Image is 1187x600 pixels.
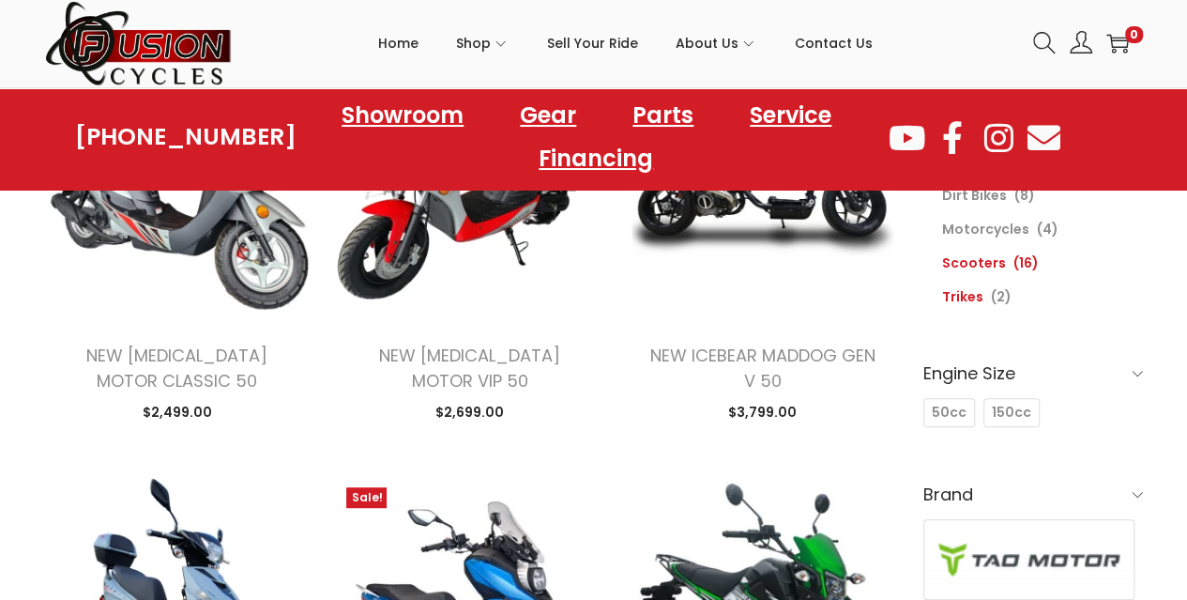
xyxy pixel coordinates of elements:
[614,94,712,137] a: Parts
[456,1,510,85] a: Shop
[731,94,850,137] a: Service
[547,1,638,85] a: Sell Your Ride
[233,1,1019,85] nav: Primary navigation
[75,124,297,150] a: [PHONE_NUMBER]
[728,403,737,422] span: $
[676,1,757,85] a: About Us
[520,137,672,180] a: Financing
[924,520,1134,598] img: Tao Motor
[456,20,491,67] span: Shop
[992,403,1031,423] span: 150cc
[142,403,211,422] span: 2,499.00
[795,1,873,85] a: Contact Us
[795,20,873,67] span: Contact Us
[1106,32,1129,54] a: 0
[323,94,482,137] a: Showroom
[378,1,418,85] a: Home
[728,403,797,422] span: 3,799.00
[379,344,560,392] a: NEW [MEDICAL_DATA] MOTOR VIP 50
[1013,254,1039,272] span: (16)
[942,287,983,306] a: Trikes
[297,94,887,180] nav: Menu
[435,403,504,422] span: 2,699.00
[923,351,1143,395] h6: Engine Size
[142,403,150,422] span: $
[676,20,738,67] span: About Us
[435,403,444,422] span: $
[649,344,875,392] a: NEW ICEBEAR MADDOG GEN V 50
[1014,186,1035,205] span: (8)
[501,94,595,137] a: Gear
[86,344,267,392] a: NEW [MEDICAL_DATA] MOTOR CLASSIC 50
[942,220,1029,238] a: Motorcycles
[932,403,966,423] span: 50cc
[942,186,1007,205] a: Dirt Bikes
[547,20,638,67] span: Sell Your Ride
[1037,220,1058,238] span: (4)
[942,254,1006,272] a: Scooters
[991,287,1012,306] span: (2)
[378,20,418,67] span: Home
[923,472,1143,516] h6: Brand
